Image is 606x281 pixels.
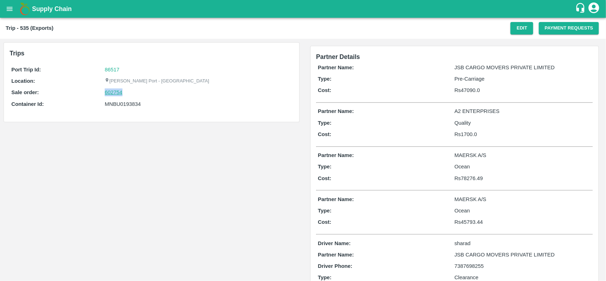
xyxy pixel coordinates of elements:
p: Rs 1700.0 [454,130,591,138]
div: MNBU0193834 [105,100,291,108]
b: Port Trip Id: [11,67,41,72]
b: Partner Name: [318,252,354,258]
b: Type: [318,275,332,280]
b: Driver Name: [318,241,351,246]
span: Partner Details [316,53,360,60]
div: account of current user [588,1,600,16]
b: Cost: [318,87,332,93]
p: Pre-Carriage [454,75,591,83]
button: open drawer [1,1,18,17]
b: Container Id: [11,101,44,107]
b: Sale order: [11,90,39,95]
p: [PERSON_NAME] Port - [GEOGRAPHIC_DATA] [105,78,209,85]
button: Edit [511,22,533,34]
p: Rs 47090.0 [454,86,591,94]
b: Supply Chain [32,5,72,12]
a: 86517 [105,67,119,72]
img: logo [18,2,32,16]
b: Cost: [318,131,332,137]
p: JSB CARGO MOVERS PRIVATE LIMITED [454,64,591,71]
b: Cost: [318,219,332,225]
b: Partner Name: [318,196,354,202]
p: sharad [454,239,591,247]
p: Ocean [454,163,591,171]
p: Rs 45793.44 [454,218,591,226]
b: Location: [11,78,35,84]
p: Rs 78276.49 [454,174,591,182]
div: customer-support [575,2,588,15]
a: Supply Chain [32,4,575,14]
b: Type: [318,208,332,214]
b: Trip - 535 (Exports) [6,25,53,31]
b: Partner Name: [318,65,354,70]
b: Partner Name: [318,152,354,158]
p: Ocean [454,207,591,215]
button: Payment Requests [539,22,599,34]
p: JSB CARGO MOVERS PRIVATE LIMITED [454,251,591,259]
p: A2 ENTERPRISES [454,107,591,115]
p: MAERSK A/S [454,195,591,203]
b: Cost: [318,175,332,181]
p: 7387698255 [454,262,591,270]
p: Quality [454,119,591,127]
b: Trips [10,50,24,57]
b: Type: [318,76,332,82]
b: Type: [318,164,332,169]
p: MAERSK A/S [454,151,591,159]
a: 602754 [105,88,122,96]
b: Driver Phone: [318,263,353,269]
b: Partner Name: [318,108,354,114]
b: Type: [318,120,332,126]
